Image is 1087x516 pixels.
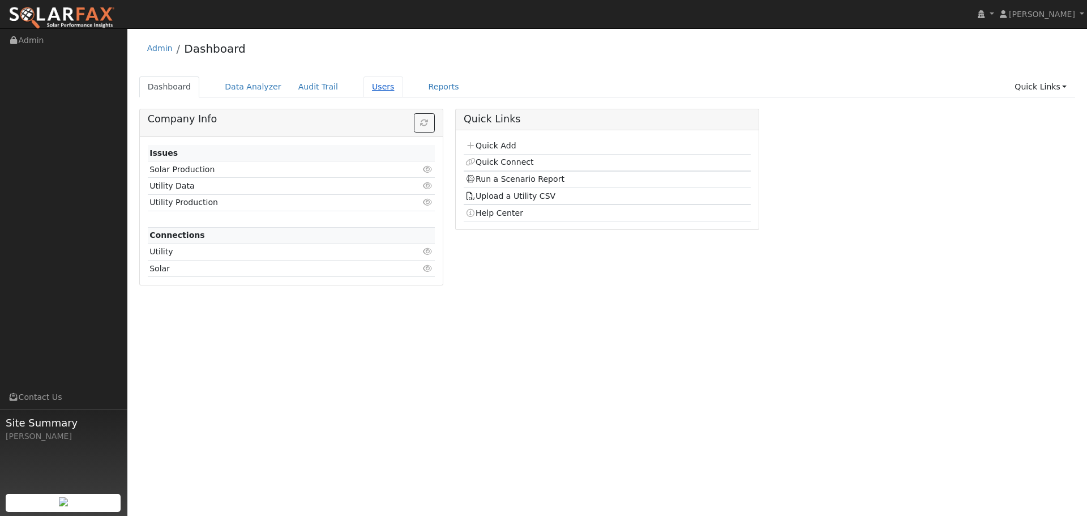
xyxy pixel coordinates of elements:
a: Data Analyzer [216,76,290,97]
a: Quick Links [1006,76,1075,97]
a: Dashboard [139,76,200,97]
img: retrieve [59,497,68,506]
span: [PERSON_NAME] [1009,10,1075,19]
i: Click to view [423,248,433,255]
a: Audit Trail [290,76,346,97]
td: Utility Data [148,178,388,194]
img: SolarFax [8,6,115,30]
td: Utility Production [148,194,388,211]
i: Click to view [423,165,433,173]
td: Utility [148,244,388,260]
a: Reports [420,76,468,97]
div: [PERSON_NAME] [6,430,121,442]
a: Admin [147,44,173,53]
strong: Connections [149,231,205,240]
strong: Issues [149,148,178,157]
i: Click to view [423,198,433,206]
td: Solar [148,261,388,277]
h5: Company Info [148,113,435,125]
a: Upload a Utility CSV [465,191,555,201]
td: Solar Production [148,161,388,178]
i: Click to view [423,182,433,190]
span: Site Summary [6,415,121,430]
a: Users [363,76,403,97]
a: Help Center [465,208,523,218]
a: Dashboard [184,42,246,56]
a: Quick Add [465,141,516,150]
a: Run a Scenario Report [465,174,564,184]
h5: Quick Links [464,113,751,125]
i: Click to view [423,265,433,272]
a: Quick Connect [465,157,533,167]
